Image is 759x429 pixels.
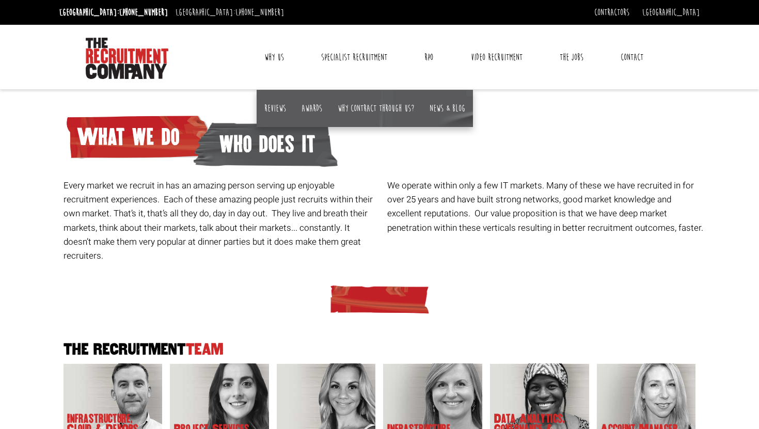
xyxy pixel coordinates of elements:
span: Team [186,341,224,358]
li: [GEOGRAPHIC_DATA]: [57,4,170,21]
a: Why Us [257,44,292,70]
a: Reviews [264,103,286,114]
p: We operate within only a few IT markets. Many of these we have recruited in for over 25 years and... [387,179,704,235]
a: Specialist Recruitment [313,44,395,70]
a: [PHONE_NUMBER] [119,7,168,18]
a: News & Blog [430,103,465,114]
a: Video Recruitment [463,44,530,70]
a: Contractors [594,7,629,18]
img: The Recruitment Company [86,38,168,79]
a: Contact [613,44,651,70]
a: RPO [417,44,441,70]
a: [PHONE_NUMBER] [235,7,284,18]
a: The Jobs [552,44,591,70]
p: Every market we recruit in has an amazing person serving up enjoyable recruitment experiences. Ea... [64,179,380,263]
span: . [701,221,703,234]
a: Why contract through us? [338,103,414,114]
a: Awards [302,103,322,114]
li: [GEOGRAPHIC_DATA]: [173,4,287,21]
h2: The Recruitment [59,342,700,358]
a: [GEOGRAPHIC_DATA] [642,7,700,18]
